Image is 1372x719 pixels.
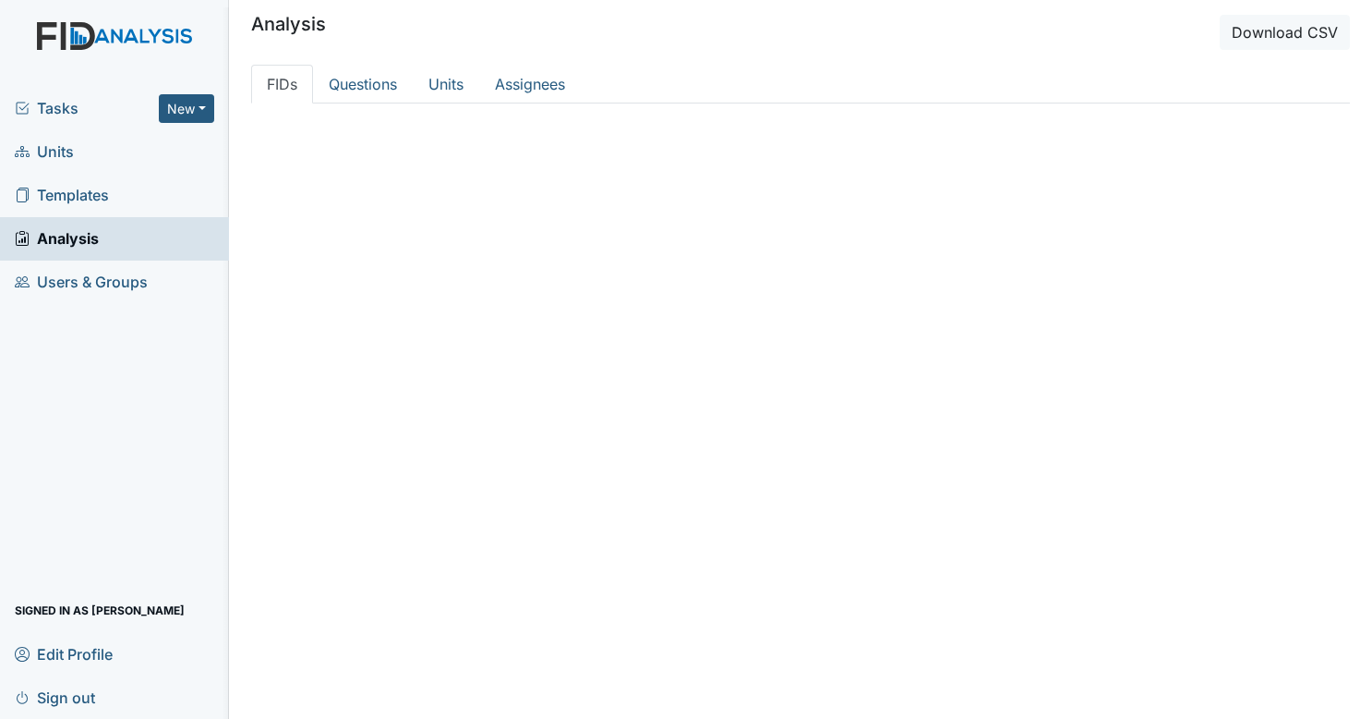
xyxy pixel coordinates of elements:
button: New [159,94,214,123]
span: Edit Profile [15,640,113,668]
a: FIDs [251,65,313,104]
span: Users & Groups [15,268,148,297]
button: Download CSV [1220,15,1350,50]
h5: Analysis [251,15,326,33]
a: Tasks [15,97,159,119]
a: Assignees [479,65,581,104]
a: Questions [313,65,413,104]
span: Signed in as [PERSON_NAME] [15,596,185,625]
span: Units [15,138,74,166]
span: Sign out [15,683,95,712]
span: Analysis [15,225,99,253]
span: Templates [15,181,109,210]
a: Units [413,65,479,104]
